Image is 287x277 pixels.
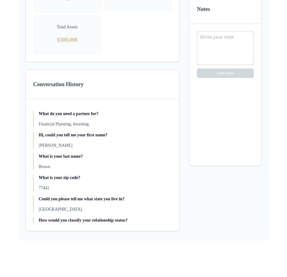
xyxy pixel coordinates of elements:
p: $300,000 [38,36,96,44]
p: How would you classify your relationship status? [39,217,172,223]
p: Could you please tell me what state you live in? [39,196,172,202]
h3: Notes [197,5,254,13]
p: What is your zip code? [39,175,172,181]
p: Brown [39,164,172,170]
p: Hi, could you tell me your first name? [39,132,172,138]
button: Add Note [197,68,254,78]
p: [GEOGRAPHIC_DATA] [39,206,172,212]
h3: Conversation History [33,80,172,89]
p: What do you need a partner for? [39,111,172,117]
p: Financial Planning, Investing [39,121,172,127]
p: What is your last name? [39,153,172,160]
p: 77441 [39,185,172,191]
p: [PERSON_NAME] [39,142,172,149]
p: Total Assets [38,24,96,30]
